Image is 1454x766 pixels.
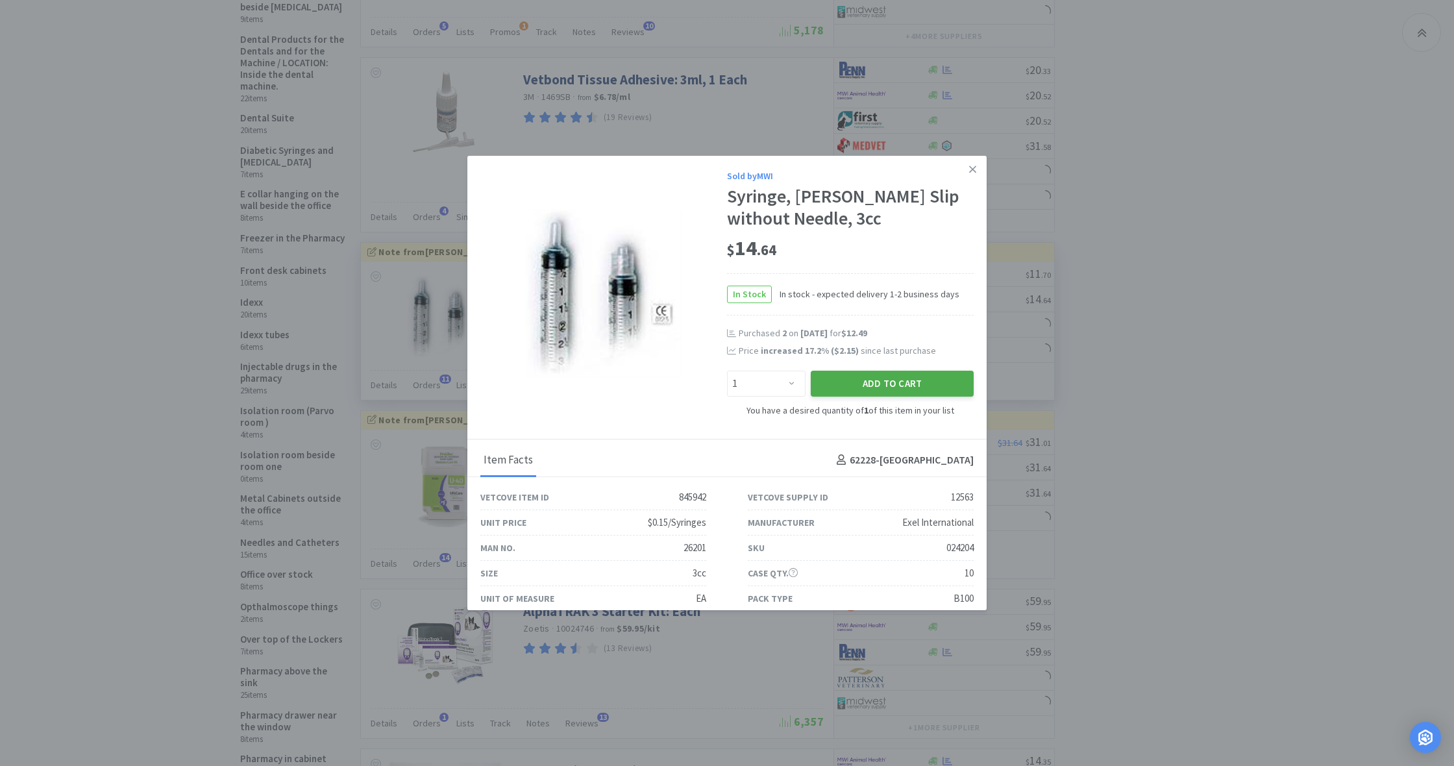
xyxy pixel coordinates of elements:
[757,241,776,259] span: . 64
[480,566,498,580] div: Size
[728,286,771,303] span: In Stock
[800,327,828,339] span: [DATE]
[748,490,828,504] div: Vetcove Supply ID
[696,591,706,606] div: EA
[727,186,974,229] div: Syringe, [PERSON_NAME] Slip without Needle, 3cc
[693,565,706,581] div: 3cc
[739,343,974,358] div: Price since last purchase
[727,235,776,261] span: 14
[480,515,526,530] div: Unit Price
[727,403,974,417] div: You have a desired quantity of of this item in your list
[951,489,974,505] div: 12563
[748,515,815,530] div: Manufacturer
[480,445,536,477] div: Item Facts
[739,327,974,340] div: Purchased on for
[946,540,974,556] div: 024204
[526,209,681,378] img: 31e69d683fac40eeac8b7cdcecebe07e_12563.png
[902,515,974,530] div: Exel International
[965,565,974,581] div: 10
[761,345,859,356] span: increased 17.2 % ( )
[772,287,959,301] span: In stock - expected delivery 1-2 business days
[954,591,974,606] div: B100
[832,452,974,469] h4: 62228 - [GEOGRAPHIC_DATA]
[648,515,706,530] div: $0.15/Syringes
[1410,722,1441,753] div: Open Intercom Messenger
[748,591,793,606] div: Pack Type
[811,371,974,397] button: Add to Cart
[480,490,549,504] div: Vetcove Item ID
[834,345,856,356] span: $2.15
[480,591,554,606] div: Unit of Measure
[748,566,798,580] div: Case Qty.
[748,541,765,555] div: SKU
[841,327,867,339] span: $12.49
[864,404,869,416] strong: 1
[727,169,974,183] div: Sold by MWI
[679,489,706,505] div: 845942
[782,327,787,339] span: 2
[480,541,515,555] div: Man No.
[684,540,706,556] div: 26201
[727,241,735,259] span: $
